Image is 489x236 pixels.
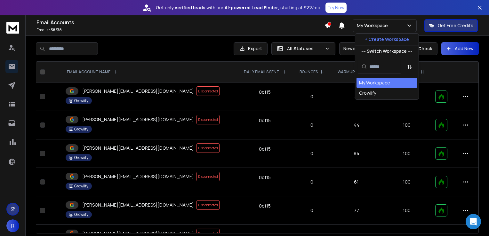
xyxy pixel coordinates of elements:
td: 100 [382,196,431,225]
p: 0 [297,179,327,185]
div: 0 of 15 [259,203,271,209]
p: [PERSON_NAME][EMAIL_ADDRESS][DOMAIN_NAME] [82,88,194,94]
p: 0 [297,207,327,214]
p: [PERSON_NAME][EMAIL_ADDRESS][DOMAIN_NAME] [82,173,194,180]
span: 38 / 38 [51,27,62,33]
td: 100 [382,168,431,196]
p: [PERSON_NAME][EMAIL_ADDRESS][DOMAIN_NAME] [82,116,194,123]
p: All Statuses [287,45,322,52]
p: 0 [297,93,327,100]
td: 74 [331,83,382,111]
strong: verified leads [175,4,205,11]
h1: Email Accounts [36,19,325,26]
button: R [6,219,19,232]
p: 0 [297,122,327,128]
span: Disconnected [196,172,220,181]
p: + Create Workspace [365,36,409,43]
div: My Workspace [359,80,390,86]
div: 0 of 15 [259,89,271,95]
div: 0 of 15 [259,117,271,124]
td: 44 [331,111,382,139]
p: DAILY EMAILS SENT [244,69,279,75]
td: 94 [331,139,382,168]
div: Growiify [359,90,376,96]
button: + Create Workspace [355,34,419,45]
td: 77 [331,196,382,225]
p: WARMUP EMAILS [338,69,369,75]
p: --- Switch Workspace --- [361,48,412,54]
p: Emails : [36,28,325,33]
p: 0 [297,150,327,157]
p: My Workspace [357,22,390,29]
span: Disconnected [196,200,220,210]
td: 61 [331,168,382,196]
p: BOUNCES [300,69,318,75]
div: 0 of 15 [259,174,271,181]
div: Open Intercom Messenger [466,214,481,229]
p: Get Free Credits [438,22,473,29]
p: Try Now [327,4,345,11]
p: Growiify [74,184,88,189]
span: Disconnected [196,86,220,96]
img: logo [6,22,19,34]
div: 0 of 15 [259,146,271,152]
button: Sort by Sort A-Z [403,60,416,73]
div: EMAIL ACCOUNT NAME [67,69,117,75]
button: Newest [339,42,381,55]
strong: AI-powered Lead Finder, [225,4,279,11]
button: Get Free Credits [424,19,478,32]
button: Add New [441,42,479,55]
td: 100 [382,111,431,139]
p: Growiify [74,212,88,217]
button: Export [234,42,268,55]
span: Disconnected [196,143,220,153]
p: [PERSON_NAME][EMAIL_ADDRESS][DOMAIN_NAME] [82,202,194,208]
span: Disconnected [196,115,220,124]
p: Growiify [74,127,88,132]
p: [PERSON_NAME][EMAIL_ADDRESS][DOMAIN_NAME] [82,145,194,151]
button: Try Now [325,3,347,13]
p: Get only with our starting at $22/mo [156,4,320,11]
p: Growiify [74,155,88,160]
td: 100 [382,139,431,168]
p: Growiify [74,98,88,103]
